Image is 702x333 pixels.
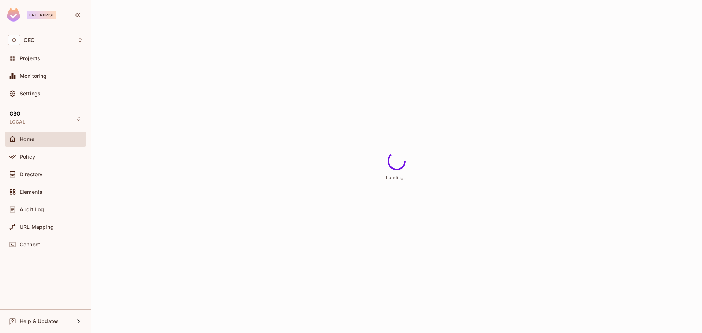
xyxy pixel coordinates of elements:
span: Monitoring [20,73,47,79]
span: Directory [20,171,42,177]
span: GBO [10,111,20,117]
img: SReyMgAAAABJRU5ErkJggg== [7,8,20,22]
span: Loading... [386,174,407,180]
span: Connect [20,242,40,247]
span: URL Mapping [20,224,54,230]
span: Audit Log [20,207,44,212]
span: Settings [20,91,41,97]
span: O [8,35,20,45]
span: Elements [20,189,42,195]
span: Policy [20,154,35,160]
span: LOCAL [10,119,25,125]
span: Home [20,136,35,142]
span: Help & Updates [20,318,59,324]
div: Enterprise [27,11,56,19]
span: Projects [20,56,40,61]
span: Workspace: OEC [24,37,34,43]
